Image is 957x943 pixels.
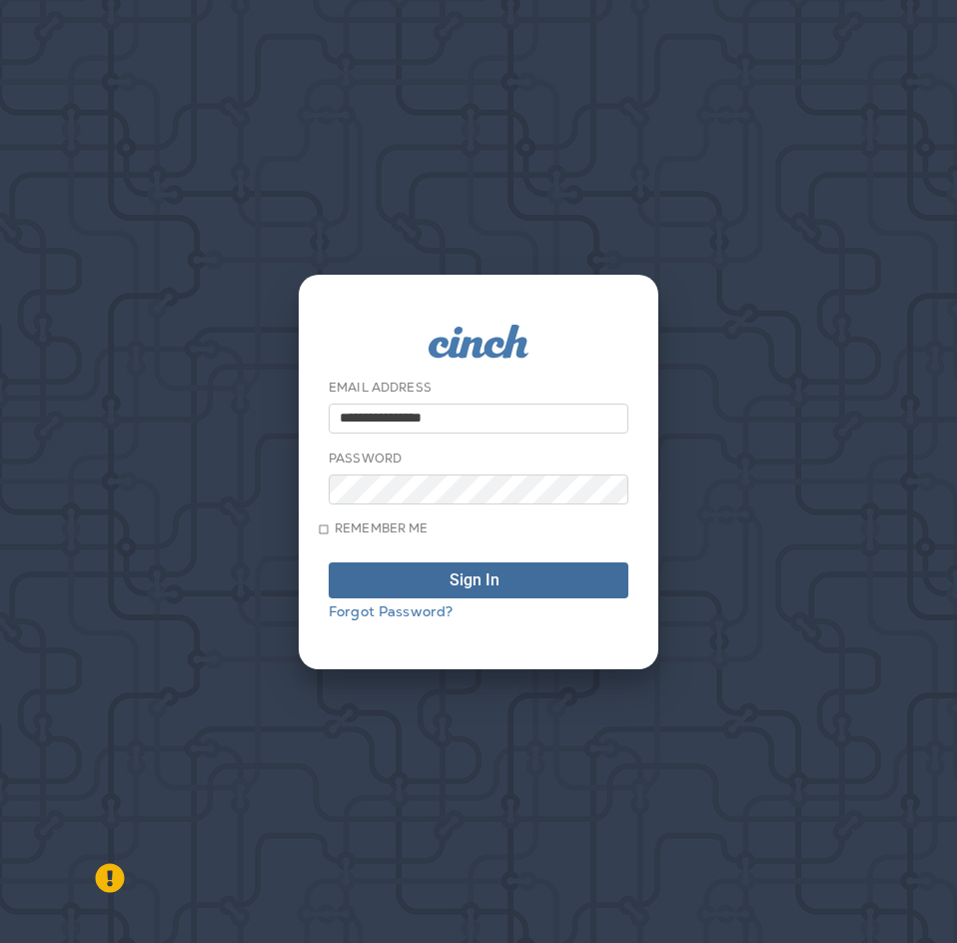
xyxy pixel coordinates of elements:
[329,380,432,396] label: Email Address
[335,520,429,536] span: Remember me
[329,562,628,598] button: Sign In
[329,451,402,467] label: Password
[329,602,453,620] a: Forgot Password?
[450,572,499,588] div: Sign In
